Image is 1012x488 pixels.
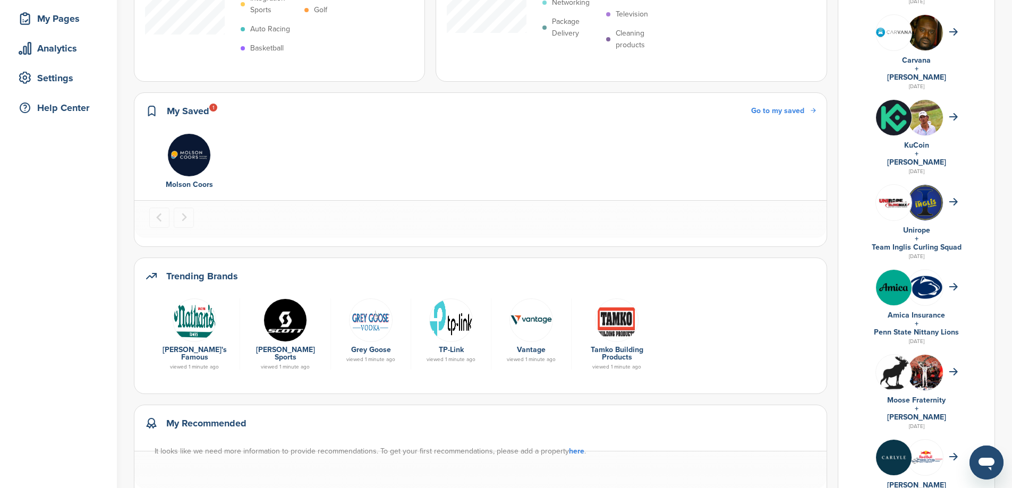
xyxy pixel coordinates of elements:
[166,416,246,431] h2: My Recommended
[876,185,912,220] img: 308633180 592082202703760 345377490651361792 n
[509,298,553,342] img: Vantage
[751,105,816,117] a: Go to my saved
[336,357,405,362] div: viewed 1 minute ago
[163,345,227,362] a: [PERSON_NAME]'s Famous
[577,298,657,341] a: Screen shot 2016 01 27 at 8.40.00 am
[11,66,106,90] a: Settings
[915,149,919,158] a: +
[497,357,566,362] div: viewed 1 minute ago
[970,446,1004,480] iframe: Button to launch messaging window
[569,447,584,456] a: here
[173,298,216,342] img: Open uri20141112 50798 1okkdtb
[874,328,959,337] a: Penn State Nittany Lions
[416,357,486,362] div: viewed 1 minute ago
[902,56,931,65] a: Carvana
[907,355,943,390] img: 3bs1dc4c 400x400
[849,252,984,261] div: [DATE]
[149,208,169,228] button: Previous slide
[616,8,648,20] p: Television
[903,226,930,235] a: Unirope
[849,82,984,91] div: [DATE]
[876,355,912,390] img: Hjwwegho 400x400
[155,179,224,191] div: Molson Coors
[336,298,405,341] a: Data
[907,15,943,56] img: Shaquille o'neal in 2011 (cropped)
[416,298,486,341] a: Tplink logo 2.svg
[907,100,943,150] img: Open uri20141112 64162 1m4tozd?1415806781
[577,364,657,370] div: viewed 1 minute ago
[16,9,106,28] div: My Pages
[263,298,307,342] img: Screen shot 2014 11 25 at 2.53.39 pm
[872,243,962,252] a: Team Inglis Curling Squad
[887,73,946,82] a: [PERSON_NAME]
[11,96,106,120] a: Help Center
[16,39,106,58] div: Analytics
[149,133,229,191] div: 1 of 1
[167,133,211,177] img: Molson coors logo
[915,64,919,73] a: +
[245,364,325,370] div: viewed 1 minute ago
[616,28,665,51] p: Cleaning products
[907,185,943,220] img: Iga3kywp 400x400
[876,270,912,305] img: Trgrqf8g 400x400
[876,440,912,475] img: Eowf0nlc 400x400
[351,345,391,354] a: Grey Goose
[849,337,984,346] div: [DATE]
[915,404,919,413] a: +
[887,396,946,405] a: Moose Fraternity
[907,275,943,300] img: 170px penn state nittany lions logo.svg
[155,364,234,370] div: viewed 1 minute ago
[155,446,817,457] div: It looks like we need more information to provide recommendations. To get your first recommendati...
[591,345,643,362] a: Tamko Building Products
[155,298,234,341] a: Open uri20141112 50798 1okkdtb
[166,269,238,284] h2: Trending Brands
[314,4,327,16] p: Golf
[876,100,912,135] img: jmj71fb 400x400
[887,413,946,422] a: [PERSON_NAME]
[907,450,943,464] img: Data?1415811735
[16,98,106,117] div: Help Center
[429,298,473,342] img: Tplink logo 2.svg
[209,104,217,112] div: 1
[497,298,566,341] a: Vantage
[888,311,945,320] a: Amica Insurance
[876,28,912,37] img: Carvana logo
[849,422,984,431] div: [DATE]
[349,298,393,342] img: Data
[250,42,284,54] p: Basketball
[849,167,984,176] div: [DATE]
[250,23,290,35] p: Auto Racing
[439,345,464,354] a: TP-Link
[16,69,106,88] div: Settings
[155,133,224,191] a: Molson coors logo Molson Coors
[915,319,919,328] a: +
[595,298,639,342] img: Screen shot 2016 01 27 at 8.40.00 am
[11,6,106,31] a: My Pages
[552,16,601,39] p: Package Delivery
[174,208,194,228] button: Next slide
[751,106,804,115] span: Go to my saved
[256,345,315,362] a: [PERSON_NAME] Sports
[904,141,929,150] a: KuCoin
[517,345,546,354] a: Vantage
[11,36,106,61] a: Analytics
[887,158,946,167] a: [PERSON_NAME]
[245,298,325,341] a: Screen shot 2014 11 25 at 2.53.39 pm
[167,104,209,118] h2: My Saved
[915,234,919,243] a: +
